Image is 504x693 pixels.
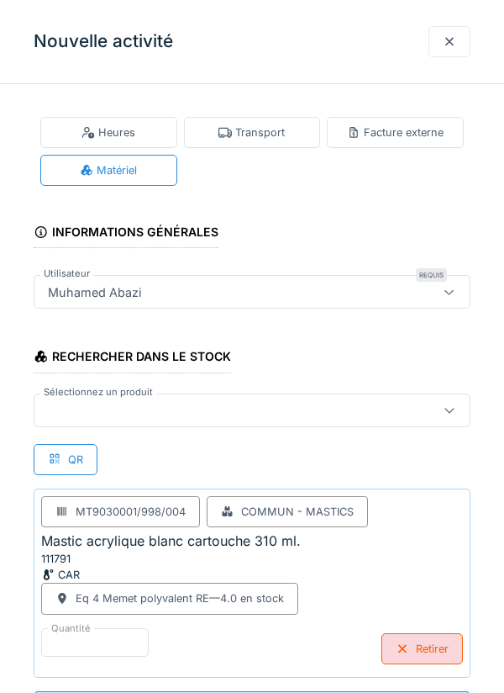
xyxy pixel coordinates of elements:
[80,162,137,178] div: Matériel
[81,124,135,140] div: Heures
[76,504,186,520] div: MT9030001/998/004
[34,31,173,52] h3: Nouvelle activité
[48,622,94,636] label: Quantité
[416,268,447,282] div: Requis
[241,504,354,520] div: Commun - Mastics
[347,124,444,140] div: Facture externe
[34,220,218,248] div: Informations générales
[40,267,93,281] label: Utilisateur
[41,283,148,301] div: Muhamed Abazi
[41,531,301,551] div: Mastic acrylique blanc cartouche 310 ml.
[34,344,231,373] div: Rechercher dans le stock
[218,124,285,140] div: Transport
[381,633,463,664] div: Retirer
[41,551,243,567] div: 111791
[41,567,243,583] div: CAR
[76,590,284,606] div: Eq 4 Memet polyvalent RE — 4.0 en stock
[40,385,156,399] label: Sélectionnez un produit
[34,444,97,475] div: QR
